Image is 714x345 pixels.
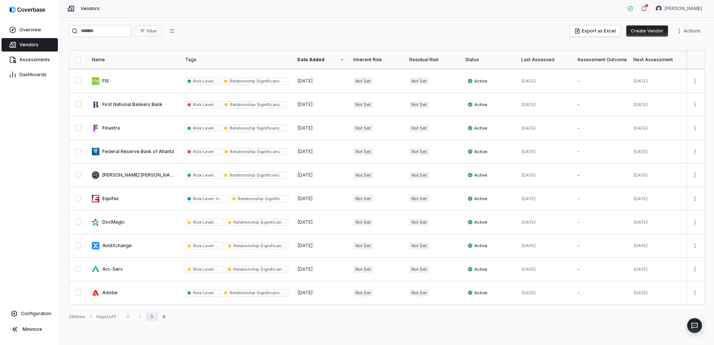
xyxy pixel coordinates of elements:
span: [DATE] [633,243,648,248]
a: Overview [1,23,58,37]
td: - [573,140,629,164]
span: Relationship Significance : [230,102,285,107]
span: Risk Level : [193,290,218,295]
td: - [573,93,629,116]
span: Relationship Significance : [233,243,288,248]
div: Page 1 of 2 [96,314,116,320]
span: Not Set [353,172,373,179]
span: Not Set [353,195,373,202]
button: More actions [689,146,701,157]
button: More actions [689,75,701,87]
span: Active [468,125,487,131]
button: More actions [689,287,701,298]
span: [DATE] [297,172,313,178]
span: Not Set [353,101,373,108]
span: Relationship Significance : [230,125,285,131]
span: [DATE] [521,196,536,201]
a: Vendors [1,38,58,52]
td: - [573,211,629,234]
span: Not Set [409,219,429,226]
div: 29 items [69,314,86,320]
span: Assessments [19,57,50,63]
span: Not Set [353,242,373,249]
span: Filter [147,28,157,34]
button: More actions [689,99,701,110]
div: Inherent Risk [353,57,400,63]
a: Dashboards [1,68,58,81]
span: Vendors [81,6,100,12]
button: More actions [689,170,701,181]
span: Minimize [22,326,42,332]
span: Not Set [409,266,429,273]
div: Status [465,57,512,63]
span: Risk Level : [193,243,215,248]
span: Risk Level : [193,220,215,225]
td: - [573,234,629,258]
span: Risk Level : [193,78,218,84]
span: Not Set [409,289,429,296]
span: [DATE] [521,102,536,107]
span: [DATE] [521,220,536,225]
span: [DATE] [633,220,648,225]
div: Name [92,57,176,63]
span: [DATE] [633,78,648,84]
span: Risk Level : [193,172,218,178]
span: Risk Level : [193,149,218,154]
td: - [573,69,629,93]
span: [DATE] [297,125,313,131]
span: Not Set [409,242,429,249]
span: Not Set [409,78,429,85]
span: Relationship Significance : [230,149,285,154]
a: Configuration [3,307,56,320]
span: [DATE] [633,267,648,272]
span: [DATE] [633,125,648,131]
span: Not Set [409,172,429,179]
span: [DATE] [633,102,648,107]
button: More actions [689,264,701,275]
span: [DATE] [521,78,536,84]
span: [PERSON_NAME] [665,6,702,12]
button: Create Vendor [626,25,668,37]
span: Active [468,243,487,249]
td: - [573,187,629,211]
span: [DATE] [521,125,536,131]
span: Active [468,196,487,202]
span: Not Set [353,289,373,296]
button: More actions [689,240,701,251]
span: Relationship Significance : [233,220,288,225]
span: Not Set [409,148,429,155]
td: - [573,164,629,187]
span: Relationship Significance : [238,196,292,201]
span: Active [468,172,487,178]
button: More actions [689,217,701,228]
span: Vendors [19,42,38,48]
span: Active [468,102,487,108]
span: Not Set [353,219,373,226]
button: Filter [134,25,162,37]
span: Not Set [409,125,429,132]
span: [DATE] [521,290,536,295]
span: Configuration [21,311,51,317]
span: Not Set [353,148,373,155]
span: [DATE] [297,102,313,107]
span: [DATE] [297,219,313,225]
span: Risk Level : [193,102,218,107]
span: Risk Level : [193,267,215,272]
td: - [573,281,629,305]
span: Active [468,266,487,272]
div: Residual Risk [409,57,456,63]
span: [DATE] [297,290,313,295]
span: Relationship Significance : [233,267,288,272]
div: Next Assessment [633,57,680,63]
span: Medium [215,267,232,272]
button: More actions [689,122,701,134]
span: [DATE] [633,290,648,295]
span: Risk Level : [193,196,215,201]
button: More actions [689,193,701,204]
span: [DATE] [633,196,648,201]
img: logo-D7KZi-bG.svg [10,6,45,13]
span: [DATE] [521,149,536,154]
span: Medium [215,220,232,225]
td: - [573,258,629,281]
span: [DATE] [633,172,648,178]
